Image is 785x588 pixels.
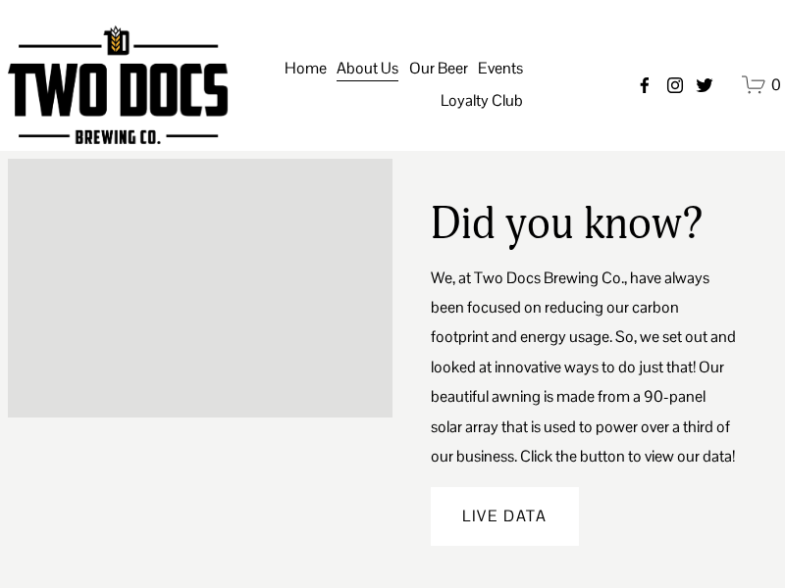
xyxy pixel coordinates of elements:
[431,487,579,545] a: Live Data
[441,85,523,119] a: folder dropdown
[431,197,704,251] h2: Did you know?
[285,52,327,85] a: Home
[441,86,523,116] span: Loyalty Club
[771,74,781,95] span: 0
[478,54,523,83] span: Events
[665,75,685,95] a: instagram-unauth
[337,52,398,85] a: folder dropdown
[478,52,523,85] a: folder dropdown
[695,75,714,95] a: twitter-unauth
[742,73,781,97] a: 0 items in cart
[409,54,468,83] span: Our Beer
[8,25,228,144] img: Two Docs Brewing Co.
[431,264,739,472] p: We, at Two Docs Brewing Co., have always been focused on reducing our carbon footprint and energy...
[337,54,398,83] span: About Us
[635,75,654,95] a: Facebook
[409,52,468,85] a: folder dropdown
